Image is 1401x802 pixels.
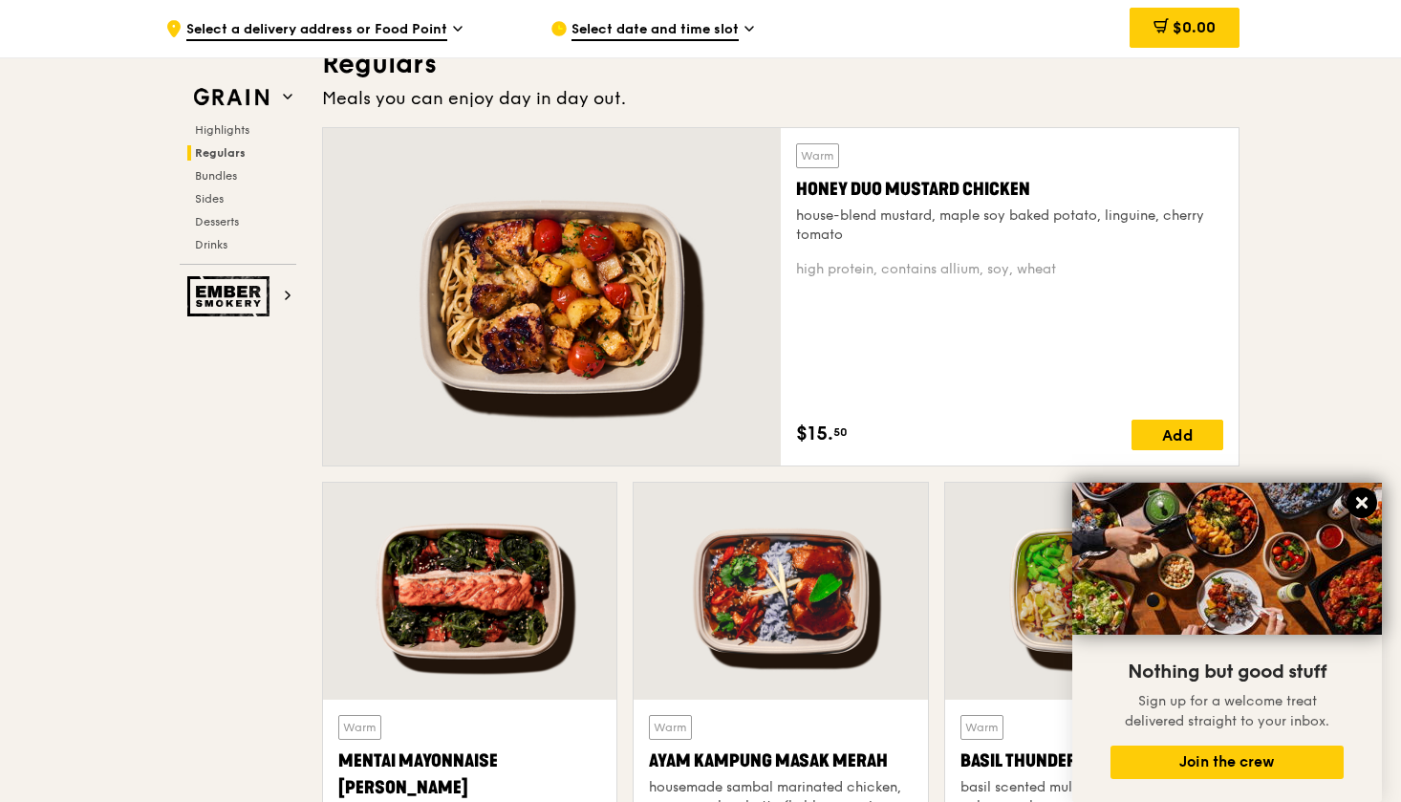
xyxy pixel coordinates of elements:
div: Warm [796,143,839,168]
img: Ember Smokery web logo [187,276,275,316]
span: $15. [796,420,833,448]
div: Mentai Mayonnaise [PERSON_NAME] [338,748,601,801]
div: house-blend mustard, maple soy baked potato, linguine, cherry tomato [796,206,1223,245]
div: Add [1132,420,1223,450]
span: $0.00 [1173,18,1216,36]
div: high protein, contains allium, soy, wheat [796,260,1223,279]
span: Sides [195,192,224,206]
button: Close [1347,488,1377,518]
span: Regulars [195,146,246,160]
div: Honey Duo Mustard Chicken [796,176,1223,203]
div: Warm [338,715,381,740]
h3: Regulars [322,47,1239,81]
button: Join the crew [1110,746,1344,779]
span: Bundles [195,169,237,183]
img: DSC07876-Edit02-Large.jpeg [1072,483,1382,635]
span: Nothing but good stuff [1128,661,1326,683]
img: Grain web logo [187,80,275,115]
div: Meals you can enjoy day in day out. [322,85,1239,112]
span: Select a delivery address or Food Point [186,20,447,41]
div: Warm [649,715,692,740]
span: Sign up for a welcome treat delivered straight to your inbox. [1125,693,1329,729]
span: Highlights [195,123,249,137]
div: Ayam Kampung Masak Merah [649,748,912,774]
div: Warm [960,715,1003,740]
span: Select date and time slot [571,20,739,41]
span: Desserts [195,215,239,228]
span: 50 [833,424,848,440]
span: Drinks [195,238,227,251]
div: Basil Thunder Tea Rice [960,748,1223,774]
